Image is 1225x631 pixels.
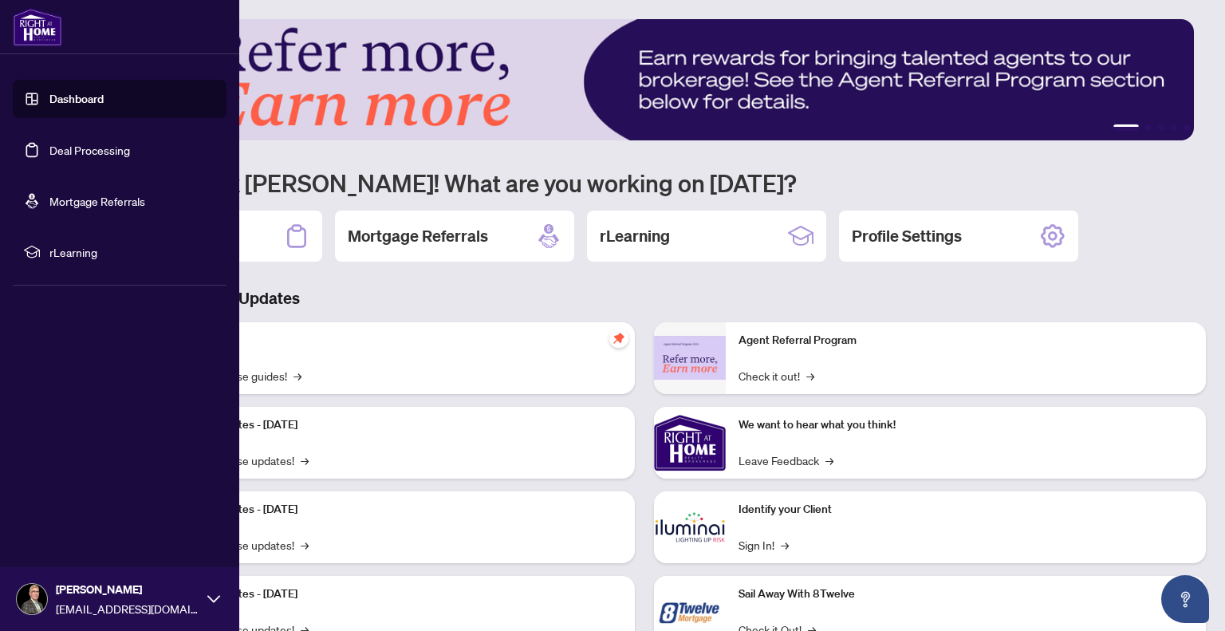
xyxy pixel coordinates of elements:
[167,586,622,603] p: Platform Updates - [DATE]
[83,287,1206,310] h3: Brokerage & Industry Updates
[56,600,199,617] span: [EMAIL_ADDRESS][DOMAIN_NAME]
[301,536,309,554] span: →
[49,243,215,261] span: rLearning
[83,168,1206,198] h1: Welcome back [PERSON_NAME]! What are you working on [DATE]?
[1171,124,1177,131] button: 4
[852,225,962,247] h2: Profile Settings
[739,332,1193,349] p: Agent Referral Program
[654,491,726,563] img: Identify your Client
[49,194,145,208] a: Mortgage Referrals
[1184,124,1190,131] button: 5
[739,416,1193,434] p: We want to hear what you think!
[49,143,130,157] a: Deal Processing
[49,92,104,106] a: Dashboard
[17,584,47,614] img: Profile Icon
[806,367,814,385] span: →
[600,225,670,247] h2: rLearning
[301,452,309,469] span: →
[167,416,622,434] p: Platform Updates - [DATE]
[739,501,1193,519] p: Identify your Client
[609,329,628,348] span: pushpin
[739,586,1193,603] p: Sail Away With 8Twelve
[83,19,1194,140] img: Slide 0
[781,536,789,554] span: →
[1158,124,1164,131] button: 3
[739,536,789,554] a: Sign In!→
[739,452,833,469] a: Leave Feedback→
[825,452,833,469] span: →
[739,367,814,385] a: Check it out!→
[1161,575,1209,623] button: Open asap
[13,8,62,46] img: logo
[56,581,199,598] span: [PERSON_NAME]
[167,332,622,349] p: Self-Help
[293,367,301,385] span: →
[167,501,622,519] p: Platform Updates - [DATE]
[348,225,488,247] h2: Mortgage Referrals
[1145,124,1152,131] button: 2
[654,407,726,479] img: We want to hear what you think!
[1113,124,1139,131] button: 1
[654,336,726,380] img: Agent Referral Program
